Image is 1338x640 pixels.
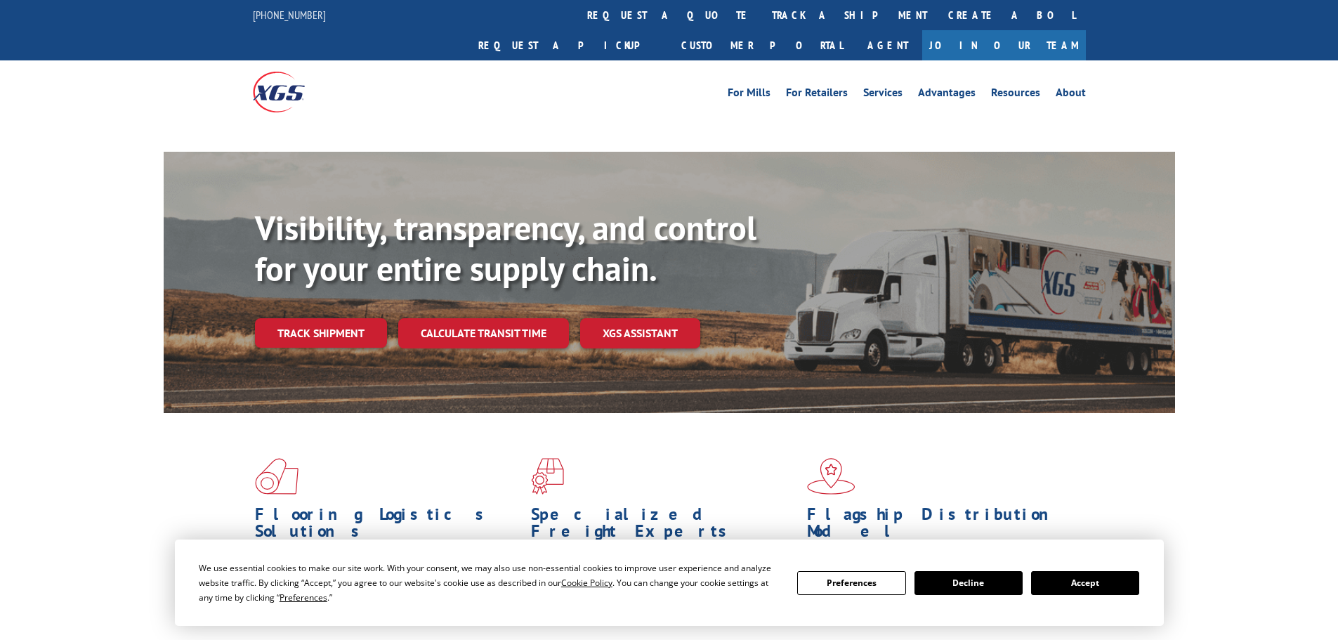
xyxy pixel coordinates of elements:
[199,561,780,605] div: We use essential cookies to make our site work. With your consent, we may also use non-essential ...
[853,30,922,60] a: Agent
[807,458,855,495] img: xgs-icon-flagship-distribution-model-red
[280,592,327,603] span: Preferences
[255,206,756,290] b: Visibility, transparency, and control for your entire supply chain.
[1031,571,1139,595] button: Accept
[175,540,1164,626] div: Cookie Consent Prompt
[561,577,612,589] span: Cookie Policy
[531,458,564,495] img: xgs-icon-focused-on-flooring-red
[786,87,848,103] a: For Retailers
[863,87,903,103] a: Services
[922,30,1086,60] a: Join Our Team
[991,87,1040,103] a: Resources
[255,318,387,348] a: Track shipment
[531,506,796,547] h1: Specialized Freight Experts
[807,506,1073,547] h1: Flagship Distribution Model
[468,30,671,60] a: Request a pickup
[255,506,520,547] h1: Flooring Logistics Solutions
[728,87,770,103] a: For Mills
[918,87,976,103] a: Advantages
[580,318,700,348] a: XGS ASSISTANT
[1056,87,1086,103] a: About
[671,30,853,60] a: Customer Portal
[914,571,1023,595] button: Decline
[398,318,569,348] a: Calculate transit time
[255,458,299,495] img: xgs-icon-total-supply-chain-intelligence-red
[797,571,905,595] button: Preferences
[253,8,326,22] a: [PHONE_NUMBER]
